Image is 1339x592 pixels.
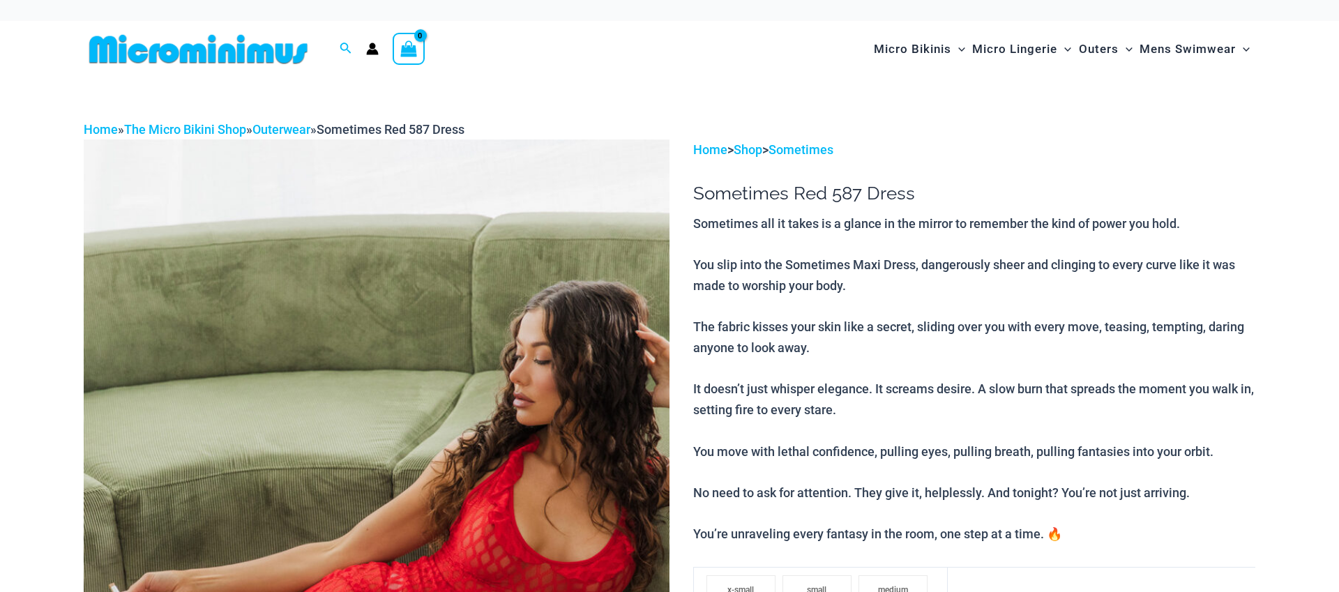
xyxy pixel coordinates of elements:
[693,213,1255,545] p: Sometimes all it takes is a glance in the mirror to remember the kind of power you hold. You slip...
[84,122,118,137] a: Home
[1079,31,1119,67] span: Outers
[870,28,969,70] a: Micro BikinisMenu ToggleMenu Toggle
[84,33,313,65] img: MM SHOP LOGO FLAT
[1119,31,1133,67] span: Menu Toggle
[1140,31,1236,67] span: Mens Swimwear
[317,122,464,137] span: Sometimes Red 587 Dress
[693,142,727,157] a: Home
[393,33,425,65] a: View Shopping Cart, empty
[340,40,352,58] a: Search icon link
[366,43,379,55] a: Account icon link
[252,122,310,137] a: Outerwear
[972,31,1057,67] span: Micro Lingerie
[1236,31,1250,67] span: Menu Toggle
[1075,28,1136,70] a: OutersMenu ToggleMenu Toggle
[734,142,762,157] a: Shop
[84,122,464,137] span: » » »
[693,183,1255,204] h1: Sometimes Red 587 Dress
[693,139,1255,160] p: > >
[769,142,833,157] a: Sometimes
[969,28,1075,70] a: Micro LingerieMenu ToggleMenu Toggle
[1136,28,1253,70] a: Mens SwimwearMenu ToggleMenu Toggle
[874,31,951,67] span: Micro Bikinis
[951,31,965,67] span: Menu Toggle
[124,122,246,137] a: The Micro Bikini Shop
[1057,31,1071,67] span: Menu Toggle
[868,26,1255,73] nav: Site Navigation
